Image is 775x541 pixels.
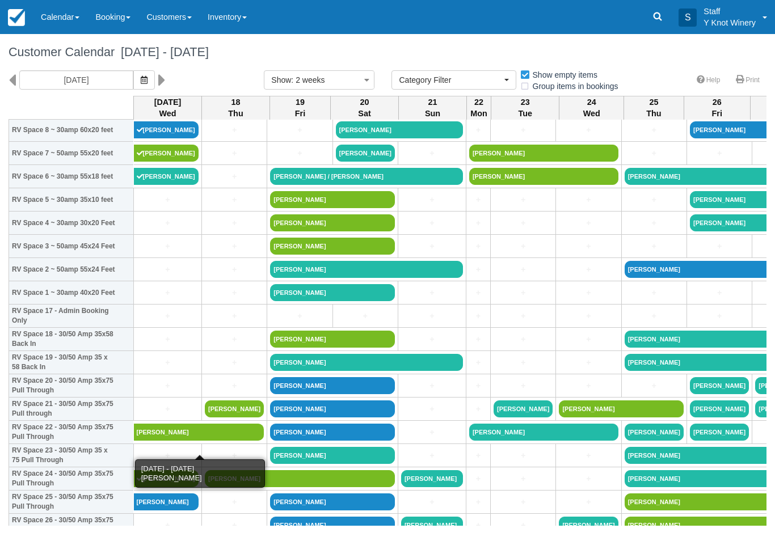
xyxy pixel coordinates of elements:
[491,96,559,120] th: 23 Tue
[467,96,491,120] th: 22 Mon
[391,70,516,90] button: Category Filter
[469,424,618,441] a: [PERSON_NAME]
[134,424,264,441] a: [PERSON_NAME]
[399,74,502,86] span: Category Filter
[690,147,749,159] a: +
[134,145,199,162] a: [PERSON_NAME]
[520,82,627,90] span: Group items in bookings
[205,333,264,345] a: +
[469,264,487,276] a: +
[704,17,756,28] p: Y Knot Winery
[401,217,463,229] a: +
[270,517,395,534] a: [PERSON_NAME]
[690,424,749,441] a: [PERSON_NAME]
[469,450,487,462] a: +
[401,240,463,252] a: +
[494,124,553,136] a: +
[494,240,553,252] a: +
[264,70,374,90] button: Show: 2 weeks
[469,240,487,252] a: +
[205,264,264,276] a: +
[520,66,605,83] label: Show empty items
[205,217,264,229] a: +
[494,287,553,299] a: +
[494,473,553,485] a: +
[469,333,487,345] a: +
[469,403,487,415] a: +
[270,310,329,322] a: +
[9,235,134,258] th: RV Space 3 ~ 50amp 45x24 Feet
[134,493,199,510] a: [PERSON_NAME]
[559,517,618,534] a: [PERSON_NAME]
[8,9,25,26] img: checkfront-main-nav-mini-logo.png
[134,121,199,138] a: [PERSON_NAME]
[291,75,325,84] span: : 2 weeks
[9,444,134,467] th: RV Space 23 - 30/50 Amp 35 x 75 Pull Through
[9,374,134,398] th: RV Space 20 - 30/50 Amp 35x75 Pull Through
[401,426,463,438] a: +
[401,403,463,415] a: +
[134,168,199,185] a: [PERSON_NAME]
[559,310,618,322] a: +
[9,467,134,491] th: RV Space 24 - 30/50 Amp 35x75 Pull Through
[9,514,134,537] th: RV Space 26 - 30/50 Amp 35x75 Pull Through
[205,380,264,392] a: +
[9,45,766,59] h1: Customer Calendar
[625,217,684,229] a: +
[625,310,684,322] a: +
[494,357,553,369] a: +
[625,287,684,299] a: +
[559,124,618,136] a: +
[469,124,487,136] a: +
[137,217,199,229] a: +
[9,119,134,142] th: RV Space 8 ~ 30amp 60x20 feet
[704,6,756,17] p: Staff
[270,447,395,464] a: [PERSON_NAME]
[137,264,199,276] a: +
[270,96,331,120] th: 19 Fri
[625,240,684,252] a: +
[202,96,270,120] th: 18 Thu
[9,142,134,165] th: RV Space 7 ~ 50amp 55x20 feet
[401,380,463,392] a: +
[624,96,684,120] th: 25 Thu
[559,217,618,229] a: +
[9,305,134,328] th: RV Space 17 - Admin Booking Only
[520,78,626,95] label: Group items in bookings
[270,377,395,394] a: [PERSON_NAME]
[137,194,199,206] a: +
[401,333,463,345] a: +
[137,357,199,369] a: +
[270,261,463,278] a: [PERSON_NAME]
[205,400,264,417] a: [PERSON_NAME]
[205,357,264,369] a: +
[115,45,209,59] span: [DATE] - [DATE]
[137,450,199,462] a: +
[679,9,697,27] div: S
[336,145,395,162] a: [PERSON_NAME]
[559,96,624,120] th: 24 Wed
[625,124,684,136] a: +
[331,96,399,120] th: 20 Sat
[270,400,395,417] a: [PERSON_NAME]
[270,238,395,255] a: [PERSON_NAME]
[494,310,553,322] a: +
[9,165,134,188] th: RV Space 6 ~ 30amp 55x18 feet
[399,96,467,120] th: 21 Sun
[559,333,618,345] a: +
[205,287,264,299] a: +
[270,284,395,301] a: [PERSON_NAME]
[205,310,264,322] a: +
[625,147,684,159] a: +
[559,240,618,252] a: +
[270,168,463,185] a: [PERSON_NAME] / [PERSON_NAME]
[9,328,134,351] th: RV Space 18 - 30/50 Amp 35x58 Back In
[469,194,487,206] a: +
[205,171,264,183] a: +
[469,217,487,229] a: +
[469,168,618,185] a: [PERSON_NAME]
[137,310,199,322] a: +
[137,519,199,531] a: +
[9,421,134,444] th: RV Space 22 - 30/50 Amp 35x75 Pull Through
[559,400,684,417] a: [PERSON_NAME]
